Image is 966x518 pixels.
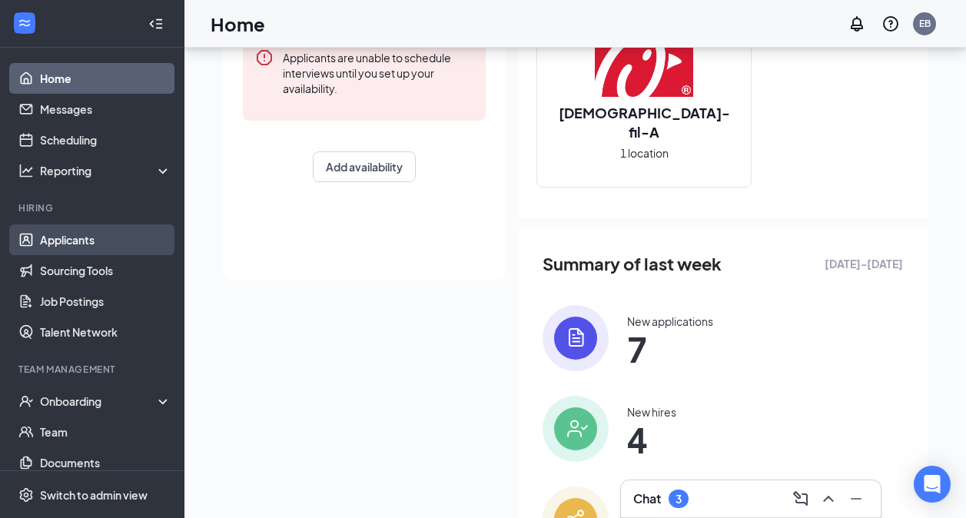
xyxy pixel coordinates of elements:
[847,490,865,508] svg: Minimize
[18,487,34,503] svg: Settings
[40,163,172,178] div: Reporting
[40,487,148,503] div: Switch to admin view
[627,335,713,363] span: 7
[40,224,171,255] a: Applicants
[792,490,810,508] svg: ComposeMessage
[914,466,951,503] div: Open Intercom Messenger
[17,15,32,31] svg: WorkstreamLogo
[211,11,265,37] h1: Home
[18,201,168,214] div: Hiring
[676,493,682,506] div: 3
[255,48,274,67] svg: Error
[788,486,813,511] button: ComposeMessage
[825,255,903,272] span: [DATE] - [DATE]
[620,144,669,161] span: 1 location
[627,426,676,453] span: 4
[40,317,171,347] a: Talent Network
[543,305,609,371] img: icon
[40,447,171,478] a: Documents
[627,404,676,420] div: New hires
[819,490,838,508] svg: ChevronUp
[40,125,171,155] a: Scheduling
[543,396,609,462] img: icon
[40,255,171,286] a: Sourcing Tools
[919,17,931,30] div: EB
[844,486,868,511] button: Minimize
[848,15,866,33] svg: Notifications
[148,16,164,32] svg: Collapse
[40,94,171,125] a: Messages
[40,286,171,317] a: Job Postings
[633,490,661,507] h3: Chat
[40,63,171,94] a: Home
[313,151,416,182] button: Add availability
[18,163,34,178] svg: Analysis
[543,251,722,277] span: Summary of last week
[40,393,158,409] div: Onboarding
[18,393,34,409] svg: UserCheck
[627,314,713,329] div: New applications
[881,15,900,33] svg: QuestionInfo
[816,486,841,511] button: ChevronUp
[18,363,168,376] div: Team Management
[40,417,171,447] a: Team
[537,103,751,141] h2: [DEMOGRAPHIC_DATA]-fil-A
[283,48,473,96] div: Applicants are unable to schedule interviews until you set up your availability.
